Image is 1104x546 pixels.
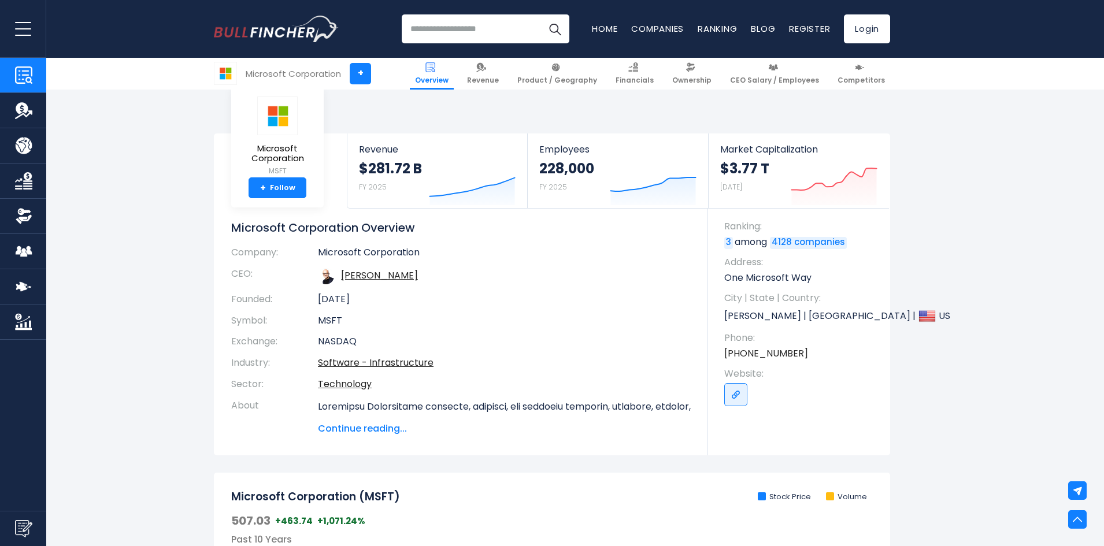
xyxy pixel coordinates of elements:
[231,533,292,546] span: Past 10 Years
[318,268,334,284] img: satya-nadella.jpg
[240,96,315,177] a: Microsoft Corporation MSFT
[410,58,454,90] a: Overview
[462,58,504,90] a: Revenue
[214,16,338,42] a: Go to homepage
[240,166,314,176] small: MSFT
[231,374,318,395] th: Sector:
[667,58,717,90] a: Ownership
[231,247,318,263] th: Company:
[724,383,747,406] a: Go to link
[709,133,889,208] a: Market Capitalization $3.77 T [DATE]
[318,422,691,436] span: Continue reading...
[751,23,775,35] a: Blog
[214,16,339,42] img: Bullfincher logo
[231,395,318,436] th: About
[341,269,418,282] a: ceo
[467,76,499,85] span: Revenue
[260,183,266,194] strong: +
[540,14,569,43] button: Search
[616,76,654,85] span: Financials
[724,236,879,248] p: among
[789,23,830,35] a: Register
[517,76,597,85] span: Product / Geography
[720,144,877,155] span: Market Capitalization
[758,492,811,502] li: Stock Price
[724,367,879,380] span: Website:
[770,237,847,248] a: 4128 companies
[838,76,885,85] span: Competitors
[249,177,306,198] a: +Follow
[724,332,879,344] span: Phone:
[832,58,890,90] a: Competitors
[359,159,422,177] strong: $281.72 B
[240,144,314,163] span: Microsoft Corporation
[318,289,691,310] td: [DATE]
[15,207,32,225] img: Ownership
[347,133,527,208] a: Revenue $281.72 B FY 2025
[275,515,313,527] span: +463.74
[725,58,824,90] a: CEO Salary / Employees
[231,490,400,504] h2: Microsoft Corporation (MSFT)
[724,220,879,233] span: Ranking:
[539,159,594,177] strong: 228,000
[231,331,318,352] th: Exchange:
[231,310,318,332] th: Symbol:
[317,515,365,527] span: +1,071.24%
[318,356,434,369] a: Software - Infrastructure
[724,237,733,248] a: 3
[724,347,808,360] a: [PHONE_NUMBER]
[724,292,879,304] span: City | State | Country:
[231,289,318,310] th: Founded:
[826,492,867,502] li: Volume
[214,62,236,84] img: MSFT logo
[257,96,298,135] img: MSFT logo
[592,23,617,35] a: Home
[539,144,696,155] span: Employees
[539,182,567,192] small: FY 2025
[528,133,707,208] a: Employees 228,000 FY 2025
[318,247,691,263] td: Microsoft Corporation
[231,263,318,289] th: CEO:
[231,220,691,235] h1: Microsoft Corporation Overview
[724,272,879,284] p: One Microsoft Way
[730,76,819,85] span: CEO Salary / Employees
[231,513,271,528] span: 507.03
[318,310,691,332] td: MSFT
[512,58,602,90] a: Product / Geography
[672,76,712,85] span: Ownership
[318,377,372,391] a: Technology
[698,23,737,35] a: Ranking
[359,182,387,192] small: FY 2025
[350,63,371,84] a: +
[415,76,449,85] span: Overview
[359,144,516,155] span: Revenue
[318,331,691,352] td: NASDAQ
[720,182,742,192] small: [DATE]
[720,159,769,177] strong: $3.77 T
[724,256,879,269] span: Address:
[246,67,341,80] div: Microsoft Corporation
[724,307,879,325] p: [PERSON_NAME] | [GEOGRAPHIC_DATA] | US
[231,352,318,374] th: Industry:
[844,14,890,43] a: Login
[610,58,659,90] a: Financials
[631,23,684,35] a: Companies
